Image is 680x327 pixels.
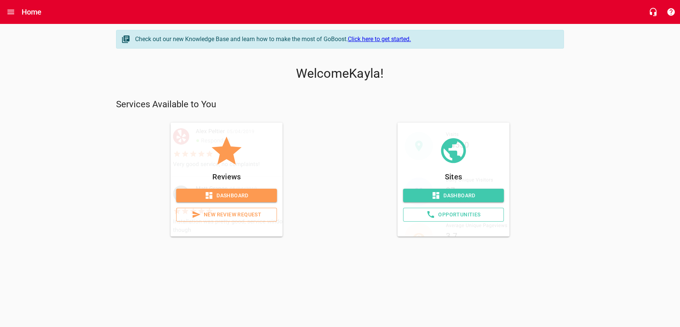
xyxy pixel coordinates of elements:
[662,3,680,21] button: Support Portal
[183,210,271,219] span: New Review Request
[182,191,271,200] span: Dashboard
[116,99,564,111] p: Services Available to You
[403,208,504,222] a: Opportunities
[644,3,662,21] button: Live Chat
[176,171,277,183] p: Reviews
[2,3,20,21] button: Open drawer
[116,66,564,81] p: Welcome Kayla !
[135,35,556,44] div: Check out our new Knowledge Base and learn how to make the most of GoBoost.
[403,189,504,203] a: Dashboard
[348,36,411,43] a: Click here to get started.
[176,189,277,203] a: Dashboard
[22,6,42,18] h6: Home
[403,171,504,183] p: Sites
[409,210,497,219] span: Opportunities
[176,208,277,222] a: New Review Request
[409,191,498,200] span: Dashboard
